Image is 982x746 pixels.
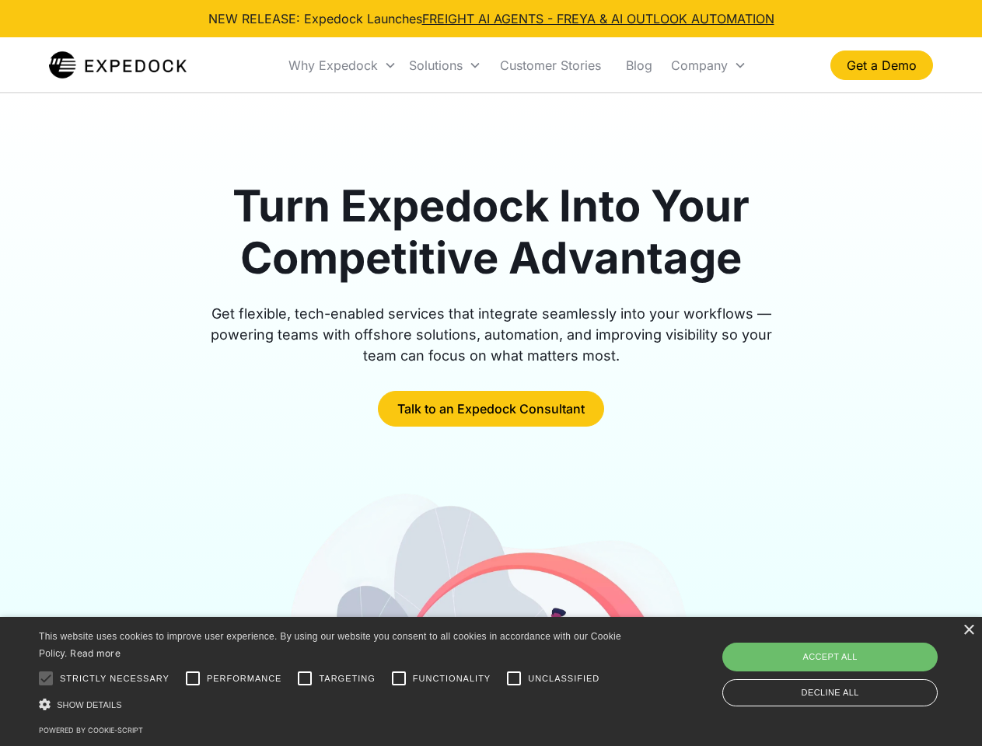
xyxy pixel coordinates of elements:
[409,58,463,73] div: Solutions
[378,391,604,427] a: Talk to an Expedock Consultant
[319,672,375,685] span: Targeting
[193,180,790,284] h1: Turn Expedock Into Your Competitive Advantage
[528,672,599,685] span: Unclassified
[39,696,627,713] div: Show details
[49,50,187,81] a: home
[70,647,121,659] a: Read more
[193,303,790,366] div: Get flexible, tech-enabled services that integrate seamlessly into your workflows — powering team...
[671,58,728,73] div: Company
[723,578,982,746] iframe: Chat Widget
[488,39,613,92] a: Customer Stories
[39,631,621,660] span: This website uses cookies to improve user experience. By using our website you consent to all coo...
[57,700,122,709] span: Show details
[613,39,665,92] a: Blog
[49,50,187,81] img: Expedock Logo
[665,39,753,92] div: Company
[403,39,488,92] div: Solutions
[288,58,378,73] div: Why Expedock
[282,39,403,92] div: Why Expedock
[60,672,169,685] span: Strictly necessary
[207,672,282,685] span: Performance
[422,11,774,26] a: FREIGHT AI AGENTS - FREYA & AI OUTLOOK AUTOMATION
[830,51,933,80] a: Get a Demo
[39,726,143,734] a: Powered by cookie-script
[413,672,491,685] span: Functionality
[208,9,774,28] div: NEW RELEASE: Expedock Launches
